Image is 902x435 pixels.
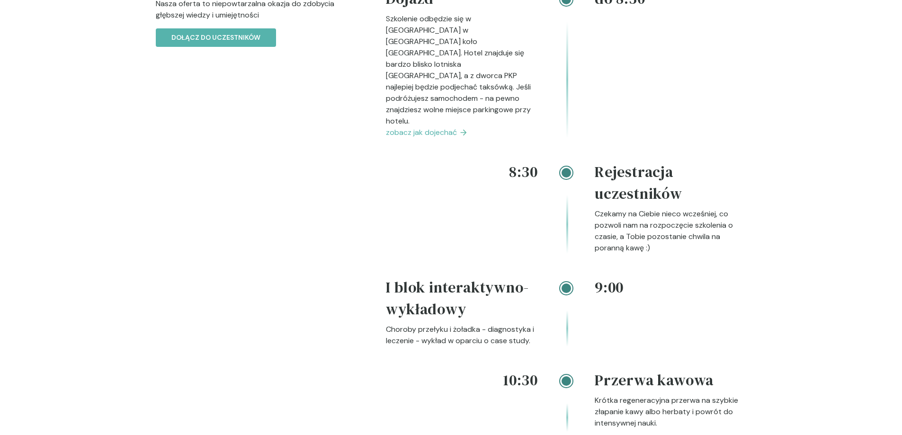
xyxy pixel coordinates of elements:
h4: Rejestracja uczestników [595,161,747,208]
h4: 8:30 [386,161,538,183]
a: Dołącz do uczestników [156,32,276,42]
h4: I blok interaktywno-wykładowy [386,276,538,324]
button: Dołącz do uczestników [156,28,276,47]
a: zobacz jak dojechać [386,127,538,138]
h4: 9:00 [595,276,747,298]
h4: Przerwa kawowa [595,369,747,395]
p: Choroby przełyku i żoładka - diagnostyka i leczenie - wykład w oparciu o case study. [386,324,538,346]
span: zobacz jak dojechać [386,127,457,138]
p: Dołącz do uczestników [171,33,260,43]
p: Krótka regeneracyjna przerwa na szybkie złapanie kawy albo herbaty i powrót do intensywnej nauki. [595,395,747,429]
p: Czekamy na Ciebie nieco wcześniej, co pozwoli nam na rozpoczęcie szkolenia o czasie, a Tobie pozo... [595,208,747,254]
p: Szkolenie odbędzie się w [GEOGRAPHIC_DATA] w [GEOGRAPHIC_DATA] koło [GEOGRAPHIC_DATA]. Hotel znaj... [386,13,538,127]
h4: 10:30 [386,369,538,391]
